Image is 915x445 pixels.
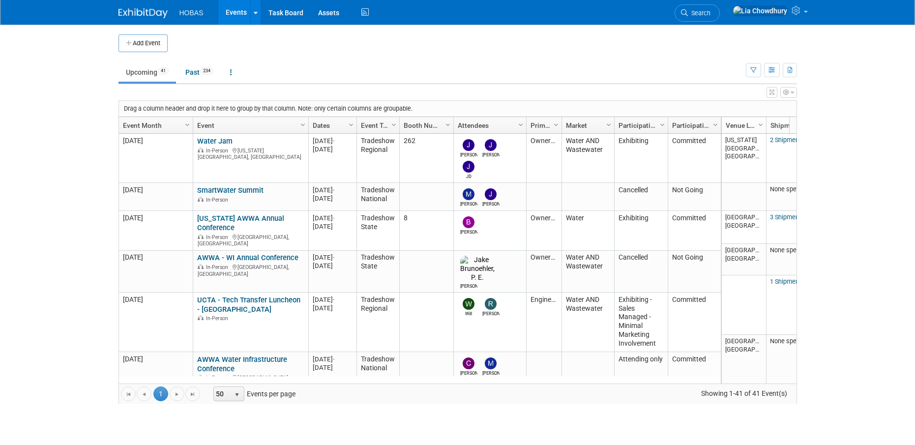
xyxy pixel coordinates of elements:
[443,117,453,132] a: Column Settings
[313,117,350,134] a: Dates
[463,139,474,151] img: Joe Tipton
[561,134,614,183] td: Water AND Wastewater
[297,117,308,132] a: Column Settings
[333,186,335,194] span: -
[119,183,193,211] td: [DATE]
[197,373,304,388] div: [GEOGRAPHIC_DATA], [GEOGRAPHIC_DATA]
[668,251,721,293] td: Not Going
[675,4,720,22] a: Search
[733,5,788,16] img: Lia Chowdhury
[561,211,614,250] td: Water
[185,386,200,401] a: Go to the last page
[356,134,399,183] td: Tradeshow Regional
[137,386,151,401] a: Go to the previous page
[118,34,168,52] button: Add Event
[526,251,561,293] td: Owners/Engineers
[722,211,766,244] td: [GEOGRAPHIC_DATA], [GEOGRAPHIC_DATA]
[214,387,231,401] span: 50
[485,298,497,310] img: Rene Garcia
[614,293,668,352] td: Exhibiting - Sales Managed - Minimal Marketing Involvement
[485,139,497,151] img: Jeffrey LeBlanc
[668,211,721,250] td: Committed
[119,134,193,183] td: [DATE]
[605,121,613,129] span: Column Settings
[197,146,304,161] div: [US_STATE][GEOGRAPHIC_DATA], [GEOGRAPHIC_DATA]
[197,355,287,373] a: AWWA Water Infrastructure Conference
[183,121,191,129] span: Column Settings
[482,151,500,158] div: Jeffrey LeBlanc
[200,67,213,75] span: 234
[313,262,352,270] div: [DATE]
[313,304,352,312] div: [DATE]
[118,63,176,82] a: Upcoming41
[390,121,398,129] span: Column Settings
[458,117,520,134] a: Attendees
[198,197,204,202] img: In-Person Event
[614,251,668,293] td: Cancelled
[313,194,352,203] div: [DATE]
[179,9,204,17] span: HOBAS
[482,369,500,377] div: Mike Bussio
[313,137,352,145] div: [DATE]
[460,151,477,158] div: Joe Tipton
[515,117,526,132] a: Column Settings
[711,121,719,129] span: Column Settings
[770,278,801,285] a: 1 Shipment
[206,264,231,270] span: In-Person
[770,117,811,134] a: Shipments
[299,121,307,129] span: Column Settings
[119,101,797,117] div: Drag a column header and drop it here to group by that column. Note: only certain columns are gro...
[356,183,399,211] td: Tradeshow National
[346,117,356,132] a: Column Settings
[206,234,231,240] span: In-Person
[124,390,132,398] span: Go to the first page
[755,117,766,132] a: Column Settings
[173,390,181,398] span: Go to the next page
[561,293,614,352] td: Water AND Wastewater
[333,296,335,303] span: -
[688,9,710,17] span: Search
[170,386,184,401] a: Go to the next page
[347,121,355,129] span: Column Settings
[201,386,305,401] span: Events per page
[313,214,352,222] div: [DATE]
[313,253,352,262] div: [DATE]
[356,251,399,293] td: Tradeshow State
[313,145,352,153] div: [DATE]
[482,200,500,208] div: Jeffrey LeBlanc
[333,356,335,363] span: -
[198,375,204,380] img: In-Person Event
[460,228,477,236] div: Bryant Welch
[119,251,193,293] td: [DATE]
[603,117,614,132] a: Column Settings
[399,134,453,183] td: 262
[399,211,453,250] td: 8
[460,256,495,282] img: Jake Brunoehler, P. E.
[119,293,193,352] td: [DATE]
[757,121,765,129] span: Column Settings
[158,67,169,75] span: 41
[726,117,760,134] a: Venue Location
[197,186,264,195] a: SmartWater Summit
[333,254,335,261] span: -
[313,363,352,372] div: [DATE]
[197,263,304,277] div: [GEOGRAPHIC_DATA], [GEOGRAPHIC_DATA]
[198,234,204,239] img: In-Person Event
[566,117,608,134] a: Market
[313,296,352,304] div: [DATE]
[460,200,477,208] div: Mike Bussio
[313,186,352,194] div: [DATE]
[551,117,561,132] a: Column Settings
[121,386,136,401] a: Go to the first page
[197,137,233,146] a: Water Jam
[672,117,714,134] a: Participation
[197,117,302,134] a: Event
[197,253,298,262] a: AWWA - WI Annual Conference
[614,183,668,211] td: Cancelled
[140,390,148,398] span: Go to the previous page
[552,121,560,129] span: Column Settings
[614,134,668,183] td: Exhibiting
[189,390,197,398] span: Go to the last page
[526,211,561,250] td: Owners/Engineers
[460,282,477,290] div: Jake Brunoehler, P. E.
